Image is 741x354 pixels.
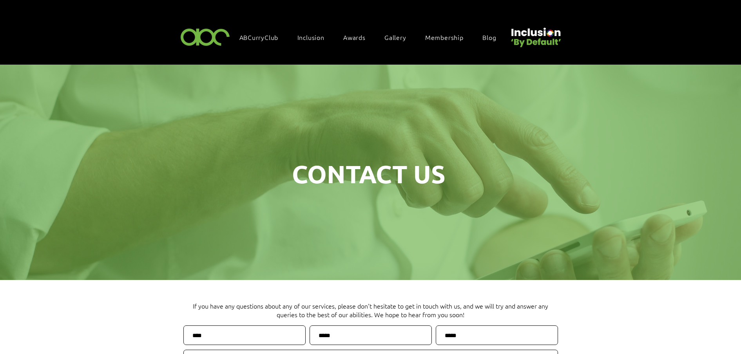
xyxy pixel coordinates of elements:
[380,29,418,45] a: Gallery
[421,29,475,45] a: Membership
[425,33,464,42] span: Membership
[339,29,377,45] div: Awards
[482,33,496,42] span: Blog
[292,158,446,189] span: CONTACT US
[183,302,558,319] p: If you have any questions about any of our services, please don't hesitate to get in touch with u...
[297,33,324,42] span: Inclusion
[478,29,508,45] a: Blog
[236,29,508,45] nav: Site
[343,33,366,42] span: Awards
[508,21,562,48] img: Untitled design (22).png
[384,33,406,42] span: Gallery
[178,25,232,48] img: ABC-Logo-Blank-Background-01-01-2.png
[239,33,279,42] span: ABCurryClub
[294,29,336,45] div: Inclusion
[236,29,290,45] a: ABCurryClub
